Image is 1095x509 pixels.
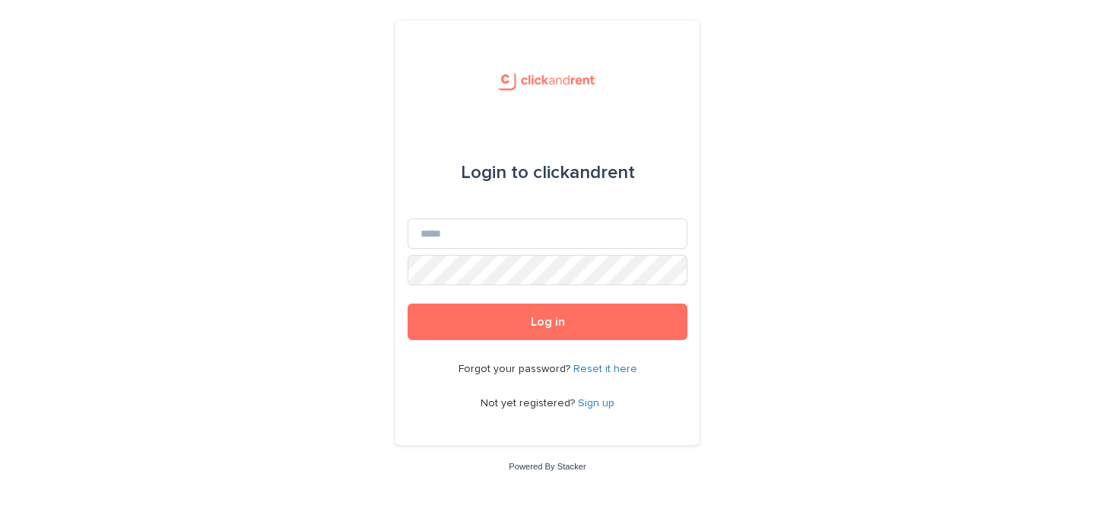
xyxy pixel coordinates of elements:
[461,151,635,194] div: clickandrent
[509,462,586,471] a: Powered By Stacker
[481,398,578,409] span: Not yet registered?
[408,304,687,340] button: Log in
[573,364,637,374] a: Reset it here
[531,316,565,328] span: Log in
[461,164,528,182] span: Login to
[578,398,614,409] a: Sign up
[459,364,573,374] span: Forgot your password?
[492,57,602,103] img: UCB0brd3T0yccxBKYDjQ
